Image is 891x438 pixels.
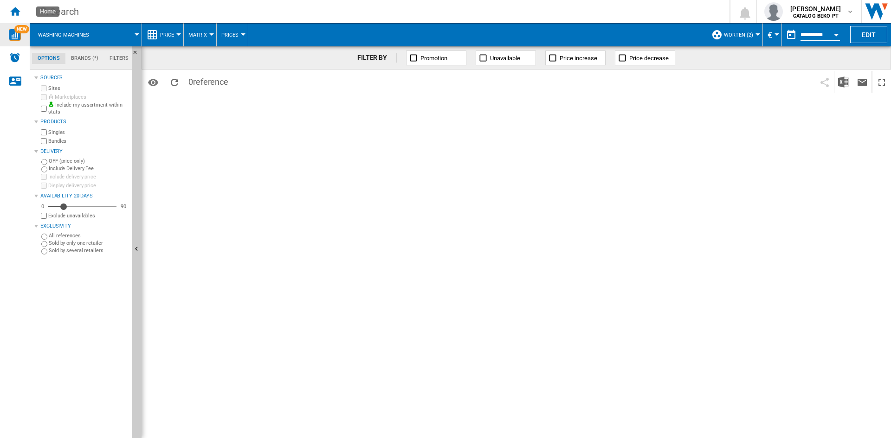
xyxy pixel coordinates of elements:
label: OFF (price only) [49,158,129,165]
input: Bundles [41,138,47,144]
label: Sold by only one retailer [49,240,129,247]
span: Price decrease [629,55,669,62]
span: 0 [184,71,233,90]
label: Sites [48,85,129,92]
button: Edit [850,26,887,43]
input: Sold by several retailers [41,248,47,254]
button: Washing machines [38,23,98,46]
img: alerts-logo.svg [9,52,20,63]
button: Hide [132,46,143,63]
div: Price [147,23,179,46]
button: Promotion [406,51,466,65]
span: Price increase [560,55,597,62]
div: Washing machines [34,23,137,46]
input: Display delivery price [41,213,47,219]
input: Singles [41,129,47,135]
md-tab-item: Options [32,53,65,64]
button: Price decrease [615,51,675,65]
span: Price [160,32,174,38]
button: Open calendar [828,25,845,42]
input: All references [41,234,47,240]
button: Download in Excel [834,71,853,93]
md-menu: Currency [763,23,782,46]
button: Send this report by email [853,71,872,93]
button: Maximize [872,71,891,93]
span: [PERSON_NAME] [790,4,841,13]
label: Sold by several retailers [49,247,129,254]
span: NEW [14,25,29,33]
button: Prices [221,23,243,46]
span: Prices [221,32,239,38]
button: Unavailable [476,51,536,65]
input: OFF (price only) [41,159,47,165]
img: mysite-bg-18x18.png [48,102,54,107]
button: € [768,23,777,46]
img: profile.jpg [764,2,783,21]
span: Washing machines [38,32,89,38]
div: FILTER BY [357,53,397,63]
input: Include delivery price [41,174,47,180]
label: Bundles [48,138,129,145]
div: Sources [40,74,129,82]
input: Sites [41,85,47,91]
div: 0 [39,203,46,210]
label: Exclude unavailables [48,212,129,219]
label: All references [49,232,129,239]
input: Include Delivery Fee [41,166,47,172]
div: Products [40,118,129,126]
md-tab-item: Brands (*) [65,53,104,64]
div: 90 [118,203,129,210]
input: Include my assortment within stats [41,103,47,114]
button: Share this bookmark with others [815,71,834,93]
button: Reload [165,71,184,93]
label: Singles [48,129,129,136]
label: Include my assortment within stats [48,102,129,116]
div: Worten (2) [711,23,758,46]
div: Search [50,5,705,18]
button: Matrix [188,23,212,46]
img: wise-card.svg [9,29,21,41]
b: CATALOG BEKO PT [793,13,839,19]
span: € [768,30,772,40]
div: Exclusivity [40,222,129,230]
label: Display delivery price [48,182,129,189]
label: Marketplaces [48,94,129,101]
span: Matrix [188,32,207,38]
span: reference [193,77,228,87]
button: md-calendar [782,25,801,44]
span: Unavailable [490,55,520,62]
span: Worten (2) [724,32,753,38]
button: Price [160,23,179,46]
label: Include Delivery Fee [49,165,129,172]
img: excel-24x24.png [838,76,849,88]
button: Options [144,74,162,90]
div: Availability 20 Days [40,192,129,200]
input: Display delivery price [41,183,47,189]
div: Delivery [40,148,129,155]
input: Marketplaces [41,94,47,100]
button: Price increase [545,51,606,65]
span: Promotion [420,55,447,62]
md-tab-item: Filters [104,53,134,64]
input: Sold by only one retailer [41,241,47,247]
label: Include delivery price [48,173,129,180]
button: Worten (2) [724,23,758,46]
md-slider: Availability [48,202,116,211]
